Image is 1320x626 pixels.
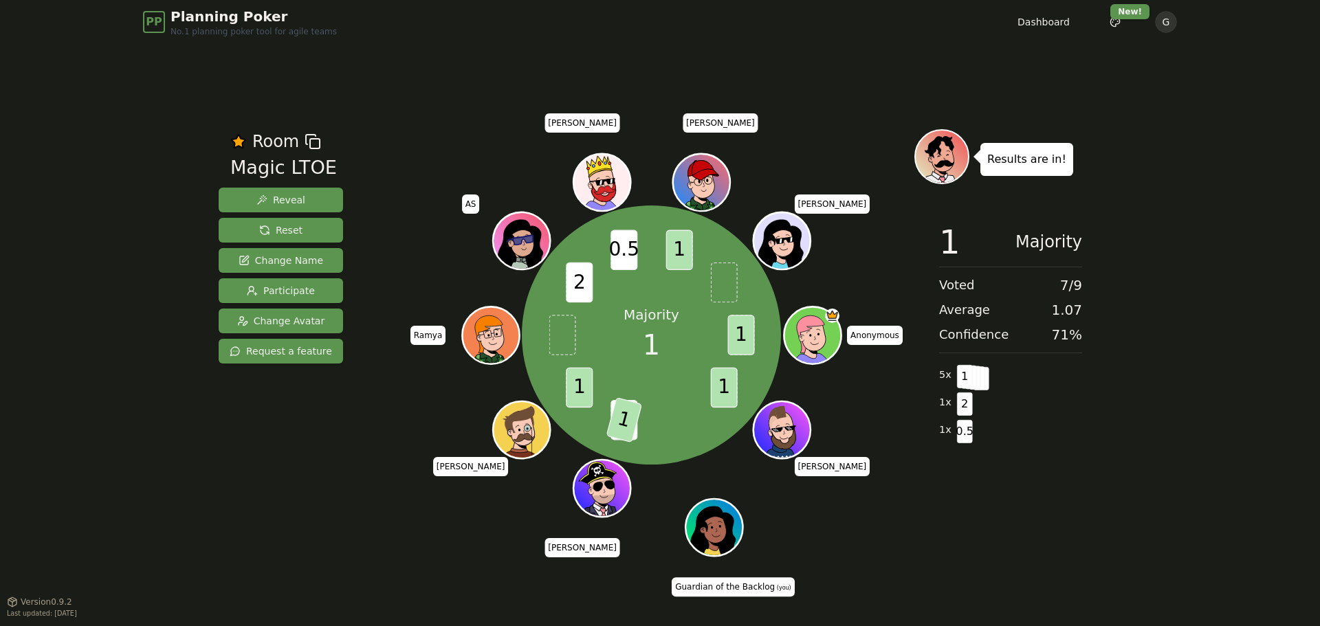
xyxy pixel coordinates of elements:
span: Click to change your name [544,538,620,557]
span: Change Name [239,254,323,267]
span: Last updated: [DATE] [7,610,77,617]
span: No.1 planning poker tool for agile teams [170,26,337,37]
span: 1 [727,315,754,355]
span: Majority [1015,225,1082,258]
div: New! [1110,4,1149,19]
span: 1 [566,368,593,408]
button: G [1155,11,1177,33]
a: PPPlanning PokerNo.1 planning poker tool for agile teams [143,7,337,37]
span: 1 [665,230,692,271]
span: 0.5 [610,230,637,271]
button: New! [1103,10,1127,34]
a: Dashboard [1017,15,1070,29]
button: Change Name [219,248,343,273]
span: 71 % [1052,325,1082,344]
span: Click to change your name [795,457,870,476]
button: Click to change your avatar [687,500,740,554]
button: Remove as favourite [230,129,247,154]
span: Click to change your name [795,194,870,213]
span: Planning Poker [170,7,337,26]
span: (you) [775,585,791,591]
button: Reveal [219,188,343,212]
span: 1 [939,225,960,258]
span: 1 [606,397,642,443]
span: 1 [643,324,660,366]
span: 1 x [939,395,951,410]
span: Average [939,300,990,320]
span: Version 0.9.2 [21,596,72,607]
span: Click to change your name [410,326,446,345]
p: Majority [624,305,679,324]
button: Reset [219,218,343,243]
span: 2 [566,262,593,303]
span: Click to change your name [683,113,758,132]
span: 1 x [939,423,951,438]
span: Confidence [939,325,1009,344]
span: Reveal [256,193,305,207]
span: 2 [957,392,973,416]
span: Click to change your name [433,457,509,476]
span: Room [252,129,299,154]
span: Request a feature [230,344,332,358]
span: Change Avatar [237,314,325,328]
span: 1 [710,368,737,408]
span: 1 [957,365,973,388]
button: Version0.9.2 [7,596,72,607]
span: Anonymous is the host [825,309,839,323]
span: 7 / 9 [1060,276,1082,295]
div: Magic LTOE [230,154,337,182]
span: Reset [259,223,302,237]
span: PP [146,14,162,30]
button: Request a feature [219,339,343,364]
button: Change Avatar [219,309,343,333]
span: Participate [247,284,315,298]
span: 1.07 [1051,300,1082,320]
button: Participate [219,278,343,303]
span: 5 x [939,368,951,383]
span: Click to change your name [544,113,620,132]
span: Click to change your name [672,577,795,596]
span: Voted [939,276,975,295]
span: 0.5 [957,420,973,443]
span: Click to change your name [847,326,903,345]
span: Click to change your name [462,194,480,213]
p: Results are in! [987,150,1066,169]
